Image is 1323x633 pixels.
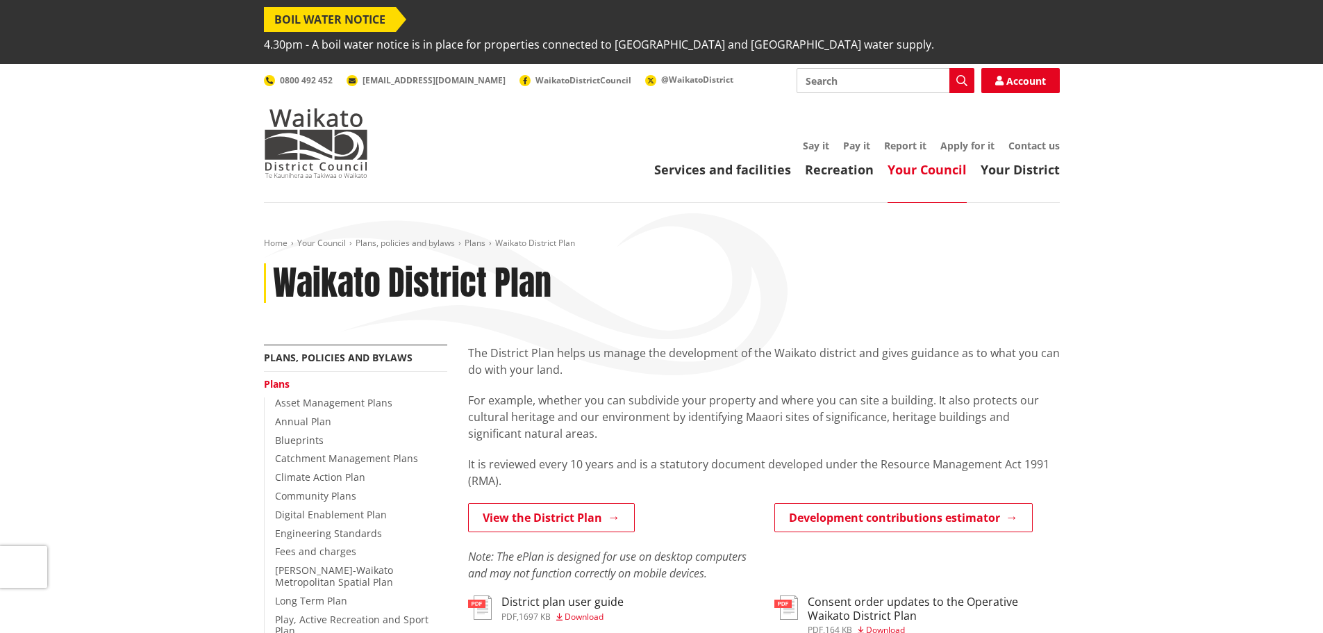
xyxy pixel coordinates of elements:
p: For example, whether you can subdivide your property and where you can site a building. It also p... [468,392,1060,442]
a: Home [264,237,288,249]
a: Engineering Standards [275,527,382,540]
a: @WaikatoDistrict [645,74,733,85]
span: pdf [501,611,517,623]
a: Blueprints [275,434,324,447]
a: District plan user guide pdf,1697 KB Download [468,595,624,620]
a: Fees and charges [275,545,356,558]
nav: breadcrumb [264,238,1060,249]
a: Contact us [1008,139,1060,152]
a: Report it [884,139,926,152]
h3: District plan user guide [501,595,624,609]
a: WaikatoDistrictCouncil [519,74,631,86]
a: 0800 492 452 [264,74,333,86]
a: Digital Enablement Plan [275,508,387,521]
a: Annual Plan [275,415,331,428]
a: Development contributions estimator [774,503,1033,532]
a: Plans [465,237,485,249]
input: Search input [797,68,974,93]
h3: Consent order updates to the Operative Waikato District Plan [808,595,1060,622]
a: Pay it [843,139,870,152]
a: Services and facilities [654,161,791,178]
a: Recreation [805,161,874,178]
a: Apply for it [940,139,995,152]
span: WaikatoDistrictCouncil [535,74,631,86]
a: Plans, policies and bylaws [264,351,413,364]
em: Note: The ePlan is designed for use on desktop computers and may not function correctly on mobile... [468,549,747,581]
a: Plans, policies and bylaws [356,237,455,249]
span: Waikato District Plan [495,237,575,249]
img: document-pdf.svg [774,595,798,620]
img: Waikato District Council - Te Kaunihera aa Takiwaa o Waikato [264,108,368,178]
a: [PERSON_NAME]-Waikato Metropolitan Spatial Plan [275,564,393,589]
span: 4.30pm - A boil water notice is in place for properties connected to [GEOGRAPHIC_DATA] and [GEOGR... [264,32,934,57]
span: @WaikatoDistrict [661,74,733,85]
div: , [501,613,624,621]
a: Long Term Plan [275,594,347,607]
a: View the District Plan [468,503,635,532]
p: It is reviewed every 10 years and is a statutory document developed under the Resource Management... [468,456,1060,489]
a: Climate Action Plan [275,470,365,484]
a: Catchment Management Plans [275,452,418,465]
a: Account [981,68,1060,93]
a: Say it [803,139,829,152]
span: 0800 492 452 [280,74,333,86]
a: Your Council [297,237,346,249]
a: Community Plans [275,489,356,502]
a: Plans [264,377,290,391]
span: [EMAIL_ADDRESS][DOMAIN_NAME] [363,74,506,86]
img: document-pdf.svg [468,595,492,620]
a: Your Council [888,161,967,178]
span: Download [565,611,604,623]
a: Asset Management Plans [275,396,392,409]
a: [EMAIL_ADDRESS][DOMAIN_NAME] [347,74,506,86]
span: 1697 KB [519,611,551,623]
h1: Waikato District Plan [273,263,551,304]
p: The District Plan helps us manage the development of the Waikato district and gives guidance as t... [468,345,1060,378]
a: Your District [981,161,1060,178]
span: BOIL WATER NOTICE [264,7,396,32]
